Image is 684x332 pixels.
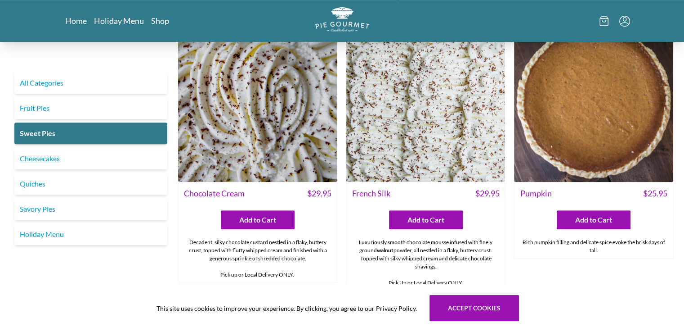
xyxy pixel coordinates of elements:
span: Add to Cart [407,214,444,225]
a: Holiday Menu [14,223,167,245]
button: Menu [619,16,630,27]
a: Fruit Pies [14,97,167,119]
button: Add to Cart [221,210,295,229]
img: Chocolate Cream [178,23,337,182]
button: Add to Cart [557,210,630,229]
img: Pumpkin [514,23,673,182]
span: $ 29.95 [475,187,499,200]
div: Decadent, silky chocolate custard nestled in a flaky, buttery crust, topped with fluffy whipped c... [179,235,337,282]
span: $ 25.95 [643,187,667,200]
a: Holiday Menu [94,15,144,26]
span: Chocolate Cream [184,187,245,200]
a: Shop [151,15,169,26]
span: $ 29.95 [307,187,331,200]
a: Logo [315,7,369,35]
span: Pumpkin [520,187,551,200]
button: Add to Cart [389,210,463,229]
a: Sweet Pies [14,123,167,144]
div: Luxuriously smooth chocolate mousse infused with finely ground powder, all nestled in a flaky, bu... [347,235,505,307]
a: Cheesecakes [14,148,167,169]
strong: walnut [377,247,393,254]
a: All Categories [14,72,167,94]
a: Savory Pies [14,198,167,220]
div: Rich pumpkin filling and delicate spice evoke the brisk days of fall. [514,235,673,258]
img: logo [315,7,369,32]
button: Accept cookies [429,295,519,321]
span: French Silk [352,187,390,200]
span: Add to Cart [575,214,612,225]
span: Add to Cart [239,214,276,225]
img: French Silk [346,23,505,182]
a: Quiches [14,173,167,195]
a: Home [65,15,87,26]
span: This site uses cookies to improve your experience. By clicking, you agree to our Privacy Policy. [156,304,417,313]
